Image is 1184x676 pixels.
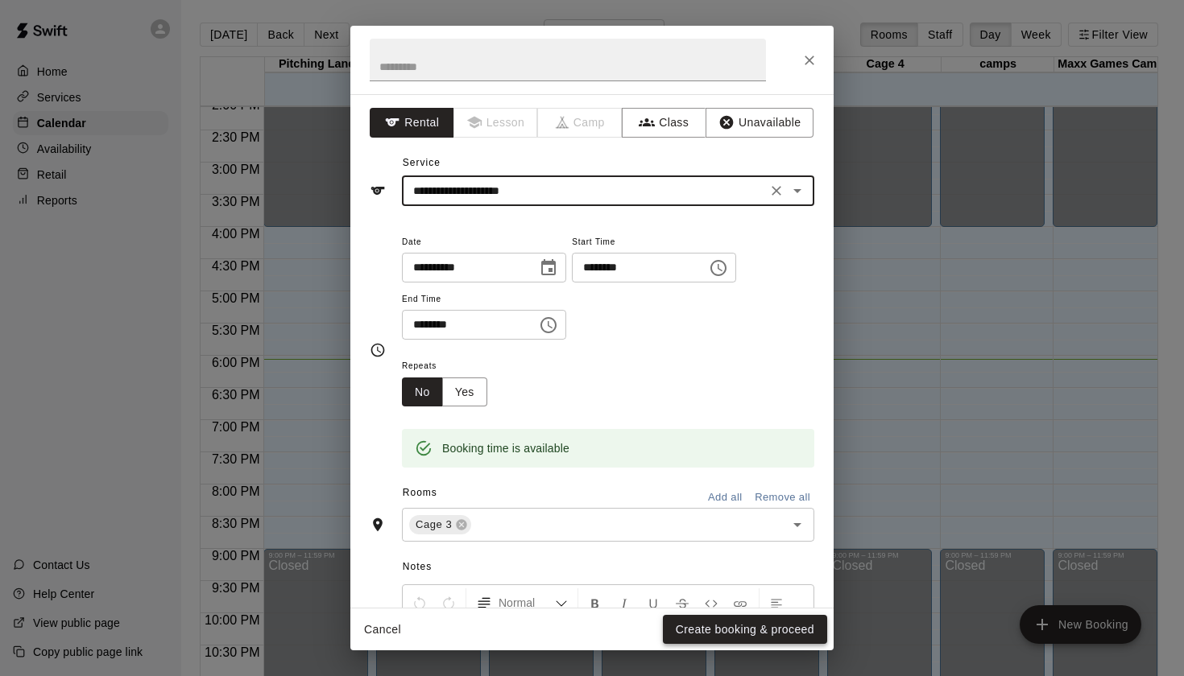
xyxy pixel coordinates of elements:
button: Remove all [751,485,814,510]
button: Insert Code [698,588,725,617]
button: Open [786,513,809,536]
button: Choose time, selected time is 6:00 PM [702,252,735,284]
button: Rental [370,108,454,138]
span: Camps can only be created in the Services page [538,108,623,138]
button: Format Bold [582,588,609,617]
button: Yes [442,377,487,407]
button: Undo [406,588,433,617]
button: Format Strikethrough [669,588,696,617]
button: Class [622,108,706,138]
button: Clear [765,179,788,202]
svg: Timing [370,342,386,358]
button: Add all [699,485,751,510]
button: Formatting Options [470,588,574,617]
button: Left Align [763,588,790,617]
span: Repeats [402,356,500,377]
div: Cage 3 [409,515,471,534]
button: Insert Link [727,588,754,617]
span: Rooms [403,487,437,498]
button: Cancel [357,615,408,645]
div: outlined button group [402,377,487,407]
span: Cage 3 [409,517,458,533]
button: Format Underline [640,588,667,617]
span: Lessons must be created in the Services page first [454,108,539,138]
button: No [402,377,443,407]
span: Service [403,157,441,168]
div: Booking time is available [442,434,569,463]
svg: Rooms [370,517,386,533]
button: Choose time, selected time is 7:00 PM [532,309,565,341]
button: Create booking & proceed [663,615,827,645]
span: Notes [403,554,814,580]
button: Redo [435,588,462,617]
span: Normal [499,595,555,611]
span: Start Time [572,232,736,253]
button: Format Italics [611,588,638,617]
span: Date [402,232,566,253]
button: Choose date, selected date is Oct 9, 2025 [532,252,565,284]
span: End Time [402,289,566,311]
svg: Service [370,183,386,199]
button: Open [786,179,809,202]
button: Unavailable [706,108,813,138]
button: Close [795,46,824,75]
